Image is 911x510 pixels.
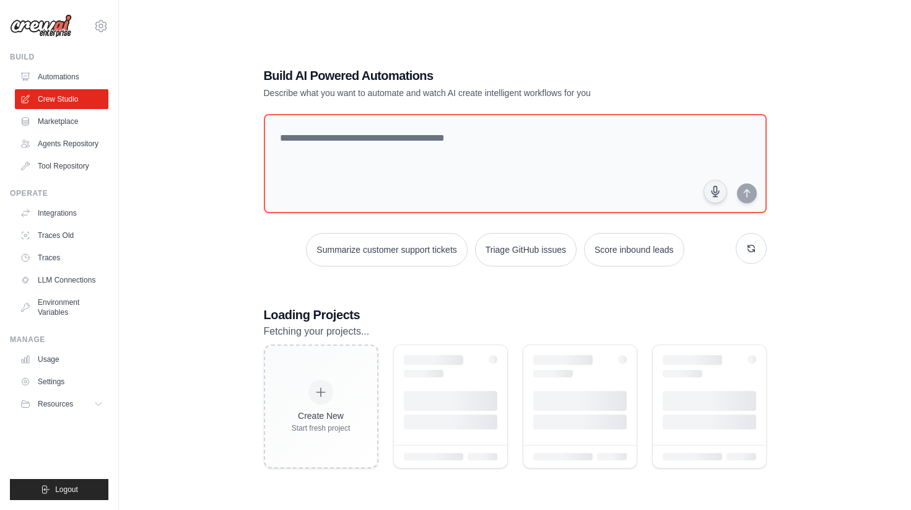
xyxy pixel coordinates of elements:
[15,67,108,87] a: Automations
[736,233,767,264] button: Get new suggestions
[15,226,108,245] a: Traces Old
[584,233,684,266] button: Score inbound leads
[15,270,108,290] a: LLM Connections
[264,306,767,323] h3: Loading Projects
[306,233,467,266] button: Summarize customer support tickets
[15,89,108,109] a: Crew Studio
[15,394,108,414] button: Resources
[15,372,108,392] a: Settings
[10,188,108,198] div: Operate
[10,479,108,500] button: Logout
[10,335,108,345] div: Manage
[292,410,351,422] div: Create New
[55,485,78,495] span: Logout
[264,67,680,84] h1: Build AI Powered Automations
[15,203,108,223] a: Integrations
[15,248,108,268] a: Traces
[264,87,680,99] p: Describe what you want to automate and watch AI create intelligent workflows for you
[15,134,108,154] a: Agents Repository
[10,52,108,62] div: Build
[15,292,108,322] a: Environment Variables
[475,233,577,266] button: Triage GitHub issues
[264,323,767,340] p: Fetching your projects...
[704,180,727,203] button: Click to speak your automation idea
[10,14,72,38] img: Logo
[38,399,73,409] span: Resources
[15,156,108,176] a: Tool Repository
[15,350,108,369] a: Usage
[292,423,351,433] div: Start fresh project
[15,112,108,131] a: Marketplace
